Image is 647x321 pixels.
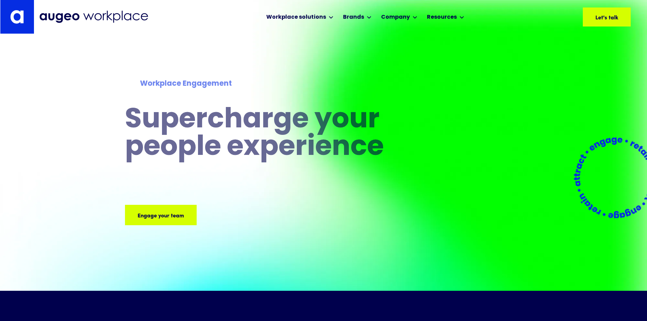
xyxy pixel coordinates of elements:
div: Workplace solutions [266,13,326,21]
div: Brands [343,13,364,21]
a: Let's talk [583,7,631,26]
h1: Supercharge your people experience [125,107,418,162]
div: Workplace Engagement [140,78,403,89]
img: Augeo's "a" monogram decorative logo in white. [10,10,24,24]
div: Resources [427,13,457,21]
a: Engage your team [125,205,197,225]
div: Company [381,13,410,21]
img: Augeo Workplace business unit full logo in mignight blue. [39,11,148,23]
